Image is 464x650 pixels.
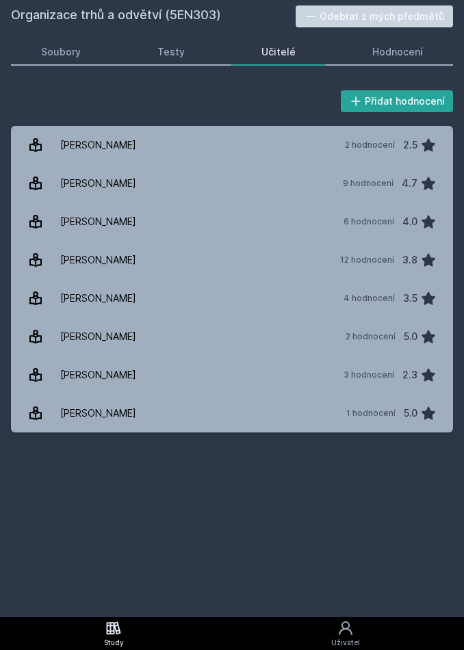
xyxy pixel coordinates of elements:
div: 2.5 [403,131,417,159]
h2: Organizace trhů a odvětví (5EN303) [11,5,296,27]
div: Study [104,638,124,648]
div: 1 hodnocení [346,408,396,419]
div: Hodnocení [372,45,423,59]
div: 3.5 [403,285,417,312]
div: Testy [157,45,185,59]
a: Hodnocení [342,38,453,66]
div: 6 hodnocení [344,216,394,227]
a: Testy [127,38,215,66]
div: [PERSON_NAME] [60,131,136,159]
div: 3 hodnocení [344,369,394,380]
div: 9 hodnocení [343,178,394,189]
div: [PERSON_NAME] [60,170,136,197]
a: [PERSON_NAME] 6 hodnocení 4.0 [11,203,453,241]
a: [PERSON_NAME] 9 hodnocení 4.7 [11,164,453,203]
div: 3.8 [402,246,417,274]
div: 4.0 [402,208,417,235]
div: 5.0 [404,400,417,427]
div: [PERSON_NAME] [60,208,136,235]
a: [PERSON_NAME] 4 hodnocení 3.5 [11,279,453,317]
div: 2 hodnocení [345,140,395,151]
div: 4 hodnocení [344,293,395,304]
a: Učitelé [231,38,326,66]
div: 2 hodnocení [346,331,396,342]
div: Soubory [41,45,81,59]
div: [PERSON_NAME] [60,246,136,274]
div: 2.3 [402,361,417,389]
a: [PERSON_NAME] 12 hodnocení 3.8 [11,241,453,279]
div: 4.7 [402,170,417,197]
div: [PERSON_NAME] [60,285,136,312]
a: Soubory [11,38,111,66]
button: Přidat hodnocení [341,90,454,112]
div: Uživatel [331,638,360,648]
a: [PERSON_NAME] 2 hodnocení 5.0 [11,317,453,356]
div: Učitelé [261,45,296,59]
div: [PERSON_NAME] [60,323,136,350]
a: [PERSON_NAME] 2 hodnocení 2.5 [11,126,453,164]
div: 12 hodnocení [340,255,394,265]
div: [PERSON_NAME] [60,400,136,427]
a: [PERSON_NAME] 3 hodnocení 2.3 [11,356,453,394]
a: [PERSON_NAME] 1 hodnocení 5.0 [11,394,453,432]
div: 5.0 [404,323,417,350]
button: Odebrat z mých předmětů [296,5,454,27]
div: [PERSON_NAME] [60,361,136,389]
